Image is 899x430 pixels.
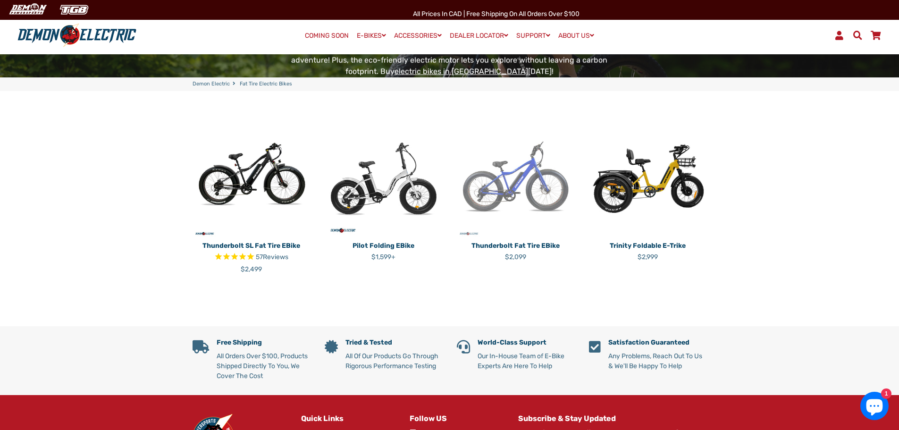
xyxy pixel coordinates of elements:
a: Demon Electric [193,80,230,88]
h4: Follow US [410,414,504,423]
inbox-online-store-chat: Shopify online store chat [857,392,891,422]
h5: Free Shipping [217,339,311,347]
span: Reviews [263,253,288,261]
span: $2,999 [638,253,658,261]
h5: World-Class Support [478,339,575,347]
h5: Tried & Tested [345,339,443,347]
img: Trinity Foldable E-Trike [589,119,707,237]
img: Demon Electric logo [14,23,140,48]
span: 57 reviews [256,253,288,261]
img: TGB Canada [55,2,93,17]
p: Thunderbolt SL Fat Tire eBike [193,241,311,251]
h4: Quick Links [301,414,395,423]
a: E-BIKES [353,29,389,42]
a: Pilot Folding eBike $1,599+ [325,237,443,262]
a: Thunderbolt SL Fat Tire eBike Rated 4.9 out of 5 stars 57 reviews $2,499 [193,237,311,274]
a: ACCESSORIES [391,29,445,42]
p: Trinity Foldable E-Trike [589,241,707,251]
p: Thunderbolt Fat Tire eBike [457,241,575,251]
a: SUPPORT [513,29,554,42]
span: $2,099 [505,253,526,261]
img: Pilot Folding eBike - Demon Electric [325,119,443,237]
a: COMING SOON [302,29,352,42]
img: Thunderbolt SL Fat Tire eBike - Demon Electric [193,119,311,237]
p: Our fat tire electric bikes offer the perfect blend of power and pedaling, ensuring you can effor... [280,32,619,77]
img: Demon Electric [5,2,50,17]
p: Any Problems, Reach Out To Us & We'll Be Happy To Help [608,351,707,371]
span: All Prices in CAD | Free shipping on all orders over $100 [413,10,580,18]
h4: Subscribe & Stay Updated [518,414,707,423]
p: Pilot Folding eBike [325,241,443,251]
a: electric bikes in [GEOGRAPHIC_DATA] [395,67,528,76]
p: All Orders Over $100, Products Shipped Directly To You, We Cover The Cost [217,351,311,381]
p: Our In-House Team of E-Bike Experts Are Here To Help [478,351,575,371]
span: $1,599+ [371,253,395,261]
img: Thunderbolt Fat Tire eBike - Demon Electric [457,119,575,237]
a: ABOUT US [555,29,597,42]
a: Thunderbolt Fat Tire eBike $2,099 [457,237,575,262]
a: Trinity Foldable E-Trike $2,999 [589,237,707,262]
span: $2,499 [241,265,262,273]
span: Fat Tire Electric Bikes [240,80,292,88]
p: All Of Our Products Go Through Rigorous Performance Testing [345,351,443,371]
h5: Satisfaction Guaranteed [608,339,707,347]
a: DEALER LOCATOR [446,29,512,42]
span: Rated 4.9 out of 5 stars 57 reviews [193,252,311,263]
